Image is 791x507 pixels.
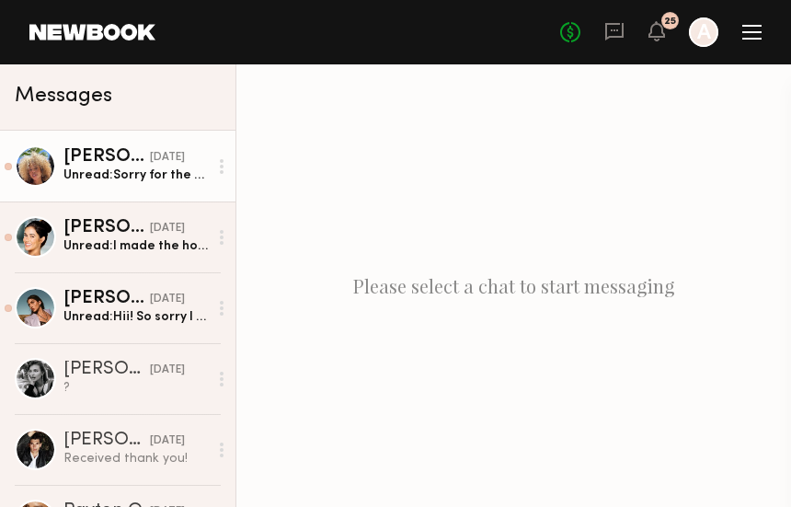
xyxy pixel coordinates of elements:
div: [DATE] [150,432,185,450]
div: Please select a chat to start messaging [236,64,791,507]
div: [PERSON_NAME] [63,290,150,308]
a: A [689,17,718,47]
div: [PERSON_NAME] [63,148,150,167]
div: [DATE] [150,149,185,167]
div: Received thank you! [63,450,208,467]
div: [PERSON_NAME] [63,219,150,237]
span: Messages [15,86,112,107]
div: 25 [664,17,676,27]
div: Unread: I made the hours until 4 so it was an additional hour since call time was 11 am and 30 mi... [63,237,208,255]
div: [DATE] [150,362,185,379]
div: ? [63,379,208,397]
div: Unread: Hii! So sorry I am just seeing this. I am on set [DATE], but thank you so much for thinki... [63,308,208,326]
div: [DATE] [150,291,185,308]
div: Unread: Sorry for the delay :) [63,167,208,184]
div: [PERSON_NAME] [63,361,150,379]
div: [PERSON_NAME] [63,432,150,450]
div: [DATE] [150,220,185,237]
